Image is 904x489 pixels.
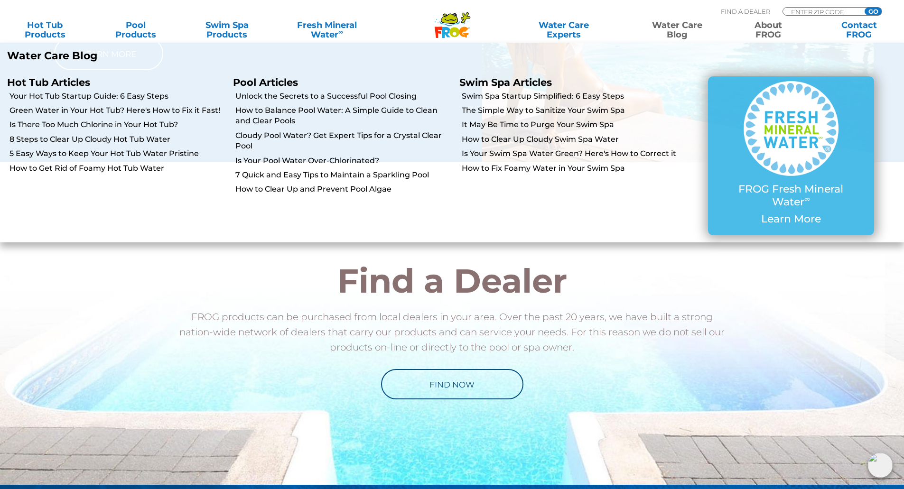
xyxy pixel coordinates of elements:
[235,91,452,101] a: Unlock the Secrets to a Successful Pool Closing
[721,7,770,16] p: Find A Dealer
[282,20,371,39] a: Fresh MineralWater∞
[462,105,678,116] a: The Simple Way to Sanitize Your Swim Spa
[9,20,80,39] a: Hot TubProducts
[9,120,226,130] a: Is There Too Much Chlorine in Your Hot Tub?
[192,20,262,39] a: Swim SpaProducts
[642,20,712,39] a: Water CareBlog
[727,81,855,230] a: FROG Fresh Mineral Water∞ Learn More
[462,134,678,145] a: How to Clear Up Cloudy Swim Spa Water
[462,91,678,101] a: Swim Spa Startup Simplified: 6 Easy Steps
[459,76,552,88] a: Swim Spa Articles
[727,213,855,225] p: Learn More
[506,20,621,39] a: Water CareExperts
[175,309,730,355] p: FROG products can be purchased from local dealers in your area. Over the past 20 years, we have b...
[733,20,803,39] a: AboutFROG
[338,28,343,36] sup: ∞
[235,130,452,152] a: Cloudy Pool Water? Get Expert Tips for a Crystal Clear Pool
[7,50,445,62] p: Water Care Blog
[175,264,730,297] h2: Find a Dealer
[235,184,452,194] a: How to Clear Up and Prevent Pool Algae
[462,148,678,159] a: Is Your Swim Spa Water Green? Here's How to Correct it
[462,163,678,174] a: How to Fix Foamy Water in Your Swim Spa
[462,120,678,130] a: It May Be Time to Purge Your Swim Spa
[101,20,171,39] a: PoolProducts
[381,369,523,399] a: Find Now
[727,183,855,208] p: FROG Fresh Mineral Water
[9,163,226,174] a: How to Get Rid of Foamy Hot Tub Water
[235,170,452,180] a: 7 Quick and Easy Tips to Maintain a Sparkling Pool
[235,105,452,127] a: How to Balance Pool Water: A Simple Guide to Clean and Clear Pools
[824,20,895,39] a: ContactFROG
[233,76,298,88] a: Pool Articles
[9,91,226,101] a: Your Hot Tub Startup Guide: 6 Easy Steps
[7,76,90,88] a: Hot Tub Articles
[790,8,854,16] input: Zip Code Form
[9,148,226,159] a: 5 Easy Ways to Keep Your Hot Tub Water Pristine
[9,134,226,145] a: 8 Steps to Clear Up Cloudy Hot Tub Water
[9,105,226,116] a: Green Water in Your Hot Tub? Here's How to Fix it Fast!
[235,156,452,166] a: Is Your Pool Water Over-Chlorinated?
[868,453,893,478] img: openIcon
[804,194,810,203] sup: ∞
[865,8,882,15] input: GO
